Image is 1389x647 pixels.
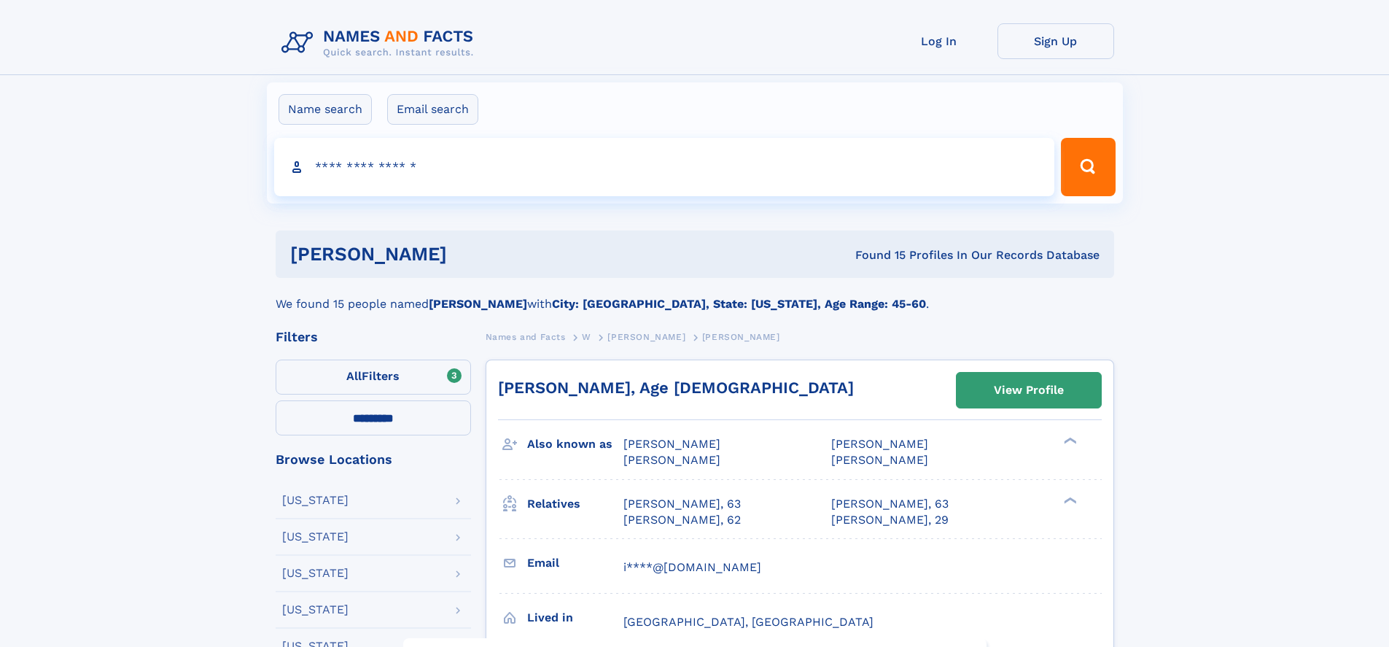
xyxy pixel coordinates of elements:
[1061,138,1115,196] button: Search Button
[527,605,623,630] h3: Lived in
[552,297,926,311] b: City: [GEOGRAPHIC_DATA], State: [US_STATE], Age Range: 45-60
[527,432,623,457] h3: Also known as
[346,369,362,383] span: All
[276,330,471,344] div: Filters
[290,245,651,263] h1: [PERSON_NAME]
[607,328,685,346] a: [PERSON_NAME]
[831,437,928,451] span: [PERSON_NAME]
[282,567,349,579] div: [US_STATE]
[582,332,591,342] span: W
[1060,436,1078,446] div: ❯
[486,328,566,346] a: Names and Facts
[831,496,949,512] a: [PERSON_NAME], 63
[623,496,741,512] a: [PERSON_NAME], 63
[607,332,685,342] span: [PERSON_NAME]
[276,360,471,395] label: Filters
[582,328,591,346] a: W
[651,247,1100,263] div: Found 15 Profiles In Our Records Database
[881,23,997,59] a: Log In
[276,278,1114,313] div: We found 15 people named with .
[831,453,928,467] span: [PERSON_NAME]
[429,297,527,311] b: [PERSON_NAME]
[282,531,349,543] div: [US_STATE]
[282,495,349,506] div: [US_STATE]
[527,551,623,576] h3: Email
[274,138,1055,196] input: search input
[282,604,349,616] div: [US_STATE]
[997,23,1114,59] a: Sign Up
[957,373,1101,408] a: View Profile
[276,453,471,466] div: Browse Locations
[831,512,949,528] a: [PERSON_NAME], 29
[498,379,854,397] a: [PERSON_NAME], Age [DEMOGRAPHIC_DATA]
[623,437,720,451] span: [PERSON_NAME]
[527,492,623,516] h3: Relatives
[387,94,478,125] label: Email search
[623,615,874,629] span: [GEOGRAPHIC_DATA], [GEOGRAPHIC_DATA]
[276,23,486,63] img: Logo Names and Facts
[1060,495,1078,505] div: ❯
[994,373,1064,407] div: View Profile
[279,94,372,125] label: Name search
[702,332,780,342] span: [PERSON_NAME]
[623,512,741,528] a: [PERSON_NAME], 62
[623,453,720,467] span: [PERSON_NAME]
